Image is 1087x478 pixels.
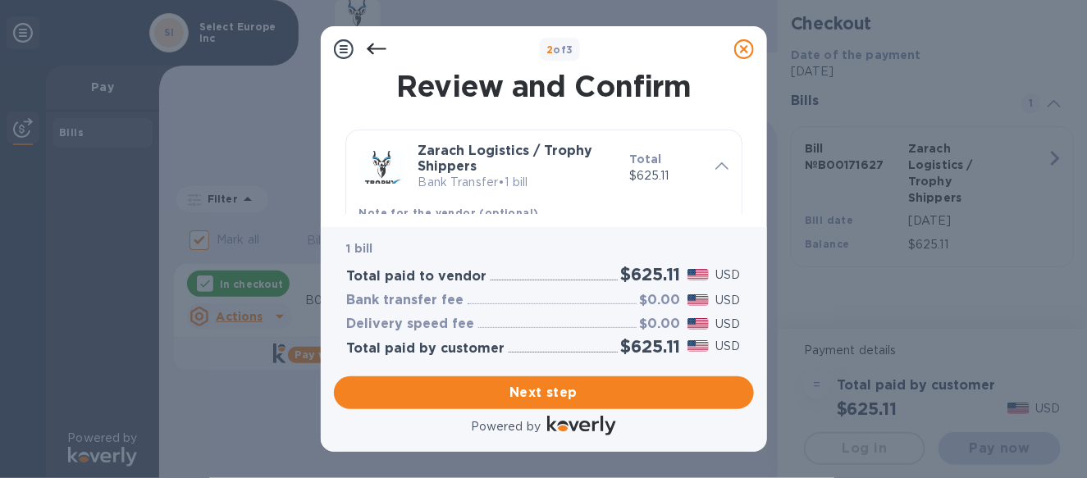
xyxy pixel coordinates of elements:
[715,338,740,355] p: USD
[347,341,505,357] h3: Total paid by customer
[640,293,681,308] h3: $0.00
[621,336,681,357] h2: $625.11
[687,318,710,330] img: USD
[359,143,728,285] div: Zarach Logistics / Trophy ShippersBank Transfer•1 billTotal$625.11Note for the vendor (optional)
[640,316,681,332] h3: $0.00
[471,418,541,435] p: Powered by
[687,340,710,352] img: USD
[546,43,573,56] b: of 3
[621,264,681,285] h2: $625.11
[715,266,740,284] p: USD
[359,207,539,219] b: Note for the vendor (optional)
[347,316,475,332] h3: Delivery speed fee
[687,294,710,306] img: USD
[546,43,553,56] span: 2
[347,383,741,403] span: Next step
[715,292,740,309] p: USD
[347,242,373,255] b: 1 bill
[547,416,616,435] img: Logo
[715,316,740,333] p: USD
[687,269,710,280] img: USD
[629,153,662,166] b: Total
[347,269,487,285] h3: Total paid to vendor
[418,143,593,174] b: Zarach Logistics / Trophy Shippers
[334,376,754,409] button: Next step
[629,167,702,184] p: $625.11
[342,69,746,103] h1: Review and Confirm
[347,293,464,308] h3: Bank transfer fee
[418,174,616,191] p: Bank Transfer • 1 bill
